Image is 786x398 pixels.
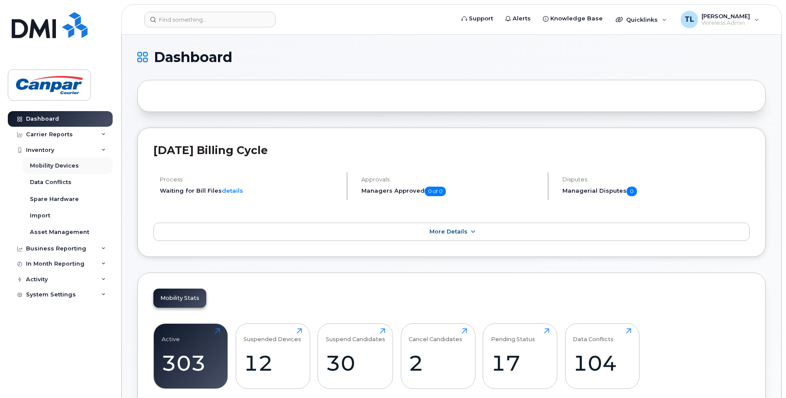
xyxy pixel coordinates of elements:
div: Pending Status [491,328,535,342]
li: Waiting for Bill Files [160,187,339,195]
div: Suspend Candidates [326,328,385,342]
a: Data Conflicts104 [573,328,631,384]
h2: [DATE] Billing Cycle [153,144,750,157]
span: Dashboard [154,51,232,64]
div: 17 [491,350,549,376]
a: Suspend Candidates30 [326,328,385,384]
div: 104 [573,350,631,376]
a: Active303 [162,328,220,384]
a: Suspended Devices12 [244,328,302,384]
div: 30 [326,350,385,376]
div: Data Conflicts [573,328,614,342]
h4: Disputes [562,176,750,183]
a: Pending Status17 [491,328,549,384]
div: 2 [409,350,467,376]
div: 303 [162,350,220,376]
span: More Details [429,228,468,235]
a: Cancel Candidates2 [409,328,467,384]
div: Cancel Candidates [409,328,462,342]
span: 0 [627,187,637,196]
h5: Managers Approved [361,187,541,196]
div: 12 [244,350,302,376]
div: Active [162,328,180,342]
div: Suspended Devices [244,328,301,342]
h4: Approvals [361,176,541,183]
h5: Managerial Disputes [562,187,750,196]
span: 0 of 0 [425,187,446,196]
h4: Process [160,176,339,183]
a: details [222,187,243,194]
